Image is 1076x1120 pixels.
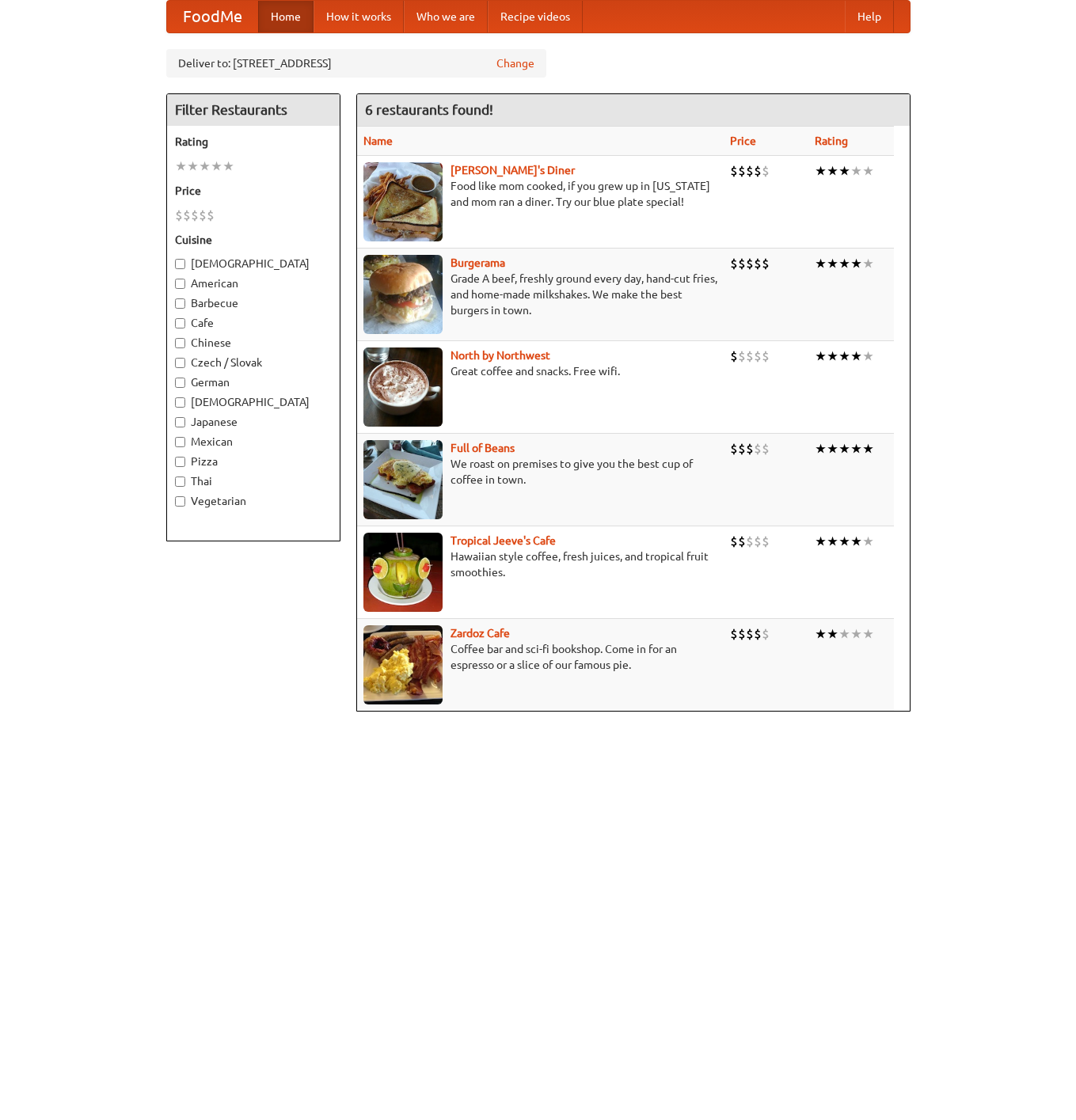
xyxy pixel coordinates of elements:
[363,347,443,427] img: north.jpg
[862,347,874,365] li: ★
[363,641,717,673] p: Coffee bar and sci-fi bookshop. Come in for an espresso or a slice of our famous pie.
[738,625,746,643] li: $
[211,158,222,175] li: ★
[746,533,754,550] li: $
[738,347,746,365] li: $
[175,298,185,309] input: Barbecue
[451,442,515,454] a: Full of Beans
[451,627,510,640] a: Zardoz Cafe
[175,256,332,271] label: [DEMOGRAPHIC_DATA]
[815,135,848,147] a: Rating
[451,534,556,547] a: Tropical Jeeve's Cafe
[175,279,185,289] input: American
[175,476,185,487] input: Thai
[730,533,738,550] li: $
[862,533,874,550] li: ★
[730,135,756,147] a: Price
[762,162,770,180] li: $
[167,94,340,126] h4: Filter Restaurants
[730,440,738,457] li: $
[175,397,185,408] input: [DEMOGRAPHIC_DATA]
[175,394,332,410] label: [DEMOGRAPHIC_DATA]
[754,533,762,550] li: $
[838,162,850,180] li: ★
[363,271,717,318] p: Grade A beef, freshly ground every day, hand-cut fries, and home-made milkshakes. We make the bes...
[762,440,770,457] li: $
[363,625,443,704] img: zardoz.jpg
[730,162,738,180] li: $
[363,135,393,147] a: Name
[175,295,332,311] label: Barbecue
[827,347,838,365] li: ★
[363,363,717,379] p: Great coffee and snacks. Free wifi.
[827,533,838,550] li: ★
[815,162,827,180] li: ★
[838,625,850,643] li: ★
[199,207,207,224] li: $
[175,315,332,331] label: Cafe
[175,183,332,199] h5: Price
[815,255,827,272] li: ★
[815,533,827,550] li: ★
[862,255,874,272] li: ★
[175,457,185,467] input: Pizza
[207,207,215,224] li: $
[175,496,185,507] input: Vegetarian
[175,338,185,348] input: Chinese
[762,533,770,550] li: $
[365,102,493,117] ng-pluralize: 6 restaurants found!
[175,134,332,150] h5: Rating
[815,440,827,457] li: ★
[838,440,850,457] li: ★
[183,207,191,224] li: $
[762,625,770,643] li: $
[175,275,332,291] label: American
[762,255,770,272] li: $
[838,347,850,365] li: ★
[862,440,874,457] li: ★
[222,158,234,175] li: ★
[838,533,850,550] li: ★
[363,162,443,241] img: sallys.jpg
[754,255,762,272] li: $
[850,162,862,180] li: ★
[187,158,199,175] li: ★
[363,456,717,488] p: We roast on premises to give you the best cup of coffee in town.
[175,158,187,175] li: ★
[175,207,183,224] li: $
[746,347,754,365] li: $
[754,162,762,180] li: $
[827,255,838,272] li: ★
[827,162,838,180] li: ★
[175,493,332,509] label: Vegetarian
[167,1,258,32] a: FoodMe
[175,358,185,368] input: Czech / Slovak
[451,349,550,362] a: North by Northwest
[166,49,546,78] div: Deliver to: [STREET_ADDRESS]
[850,440,862,457] li: ★
[862,625,874,643] li: ★
[845,1,894,32] a: Help
[175,232,332,248] h5: Cuisine
[738,440,746,457] li: $
[746,255,754,272] li: $
[850,625,862,643] li: ★
[488,1,583,32] a: Recipe videos
[451,256,505,269] b: Burgerama
[738,255,746,272] li: $
[850,533,862,550] li: ★
[175,473,332,489] label: Thai
[850,255,862,272] li: ★
[175,454,332,469] label: Pizza
[827,625,838,643] li: ★
[746,625,754,643] li: $
[451,164,575,177] a: [PERSON_NAME]'s Diner
[815,347,827,365] li: ★
[175,414,332,430] label: Japanese
[258,1,314,32] a: Home
[754,440,762,457] li: $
